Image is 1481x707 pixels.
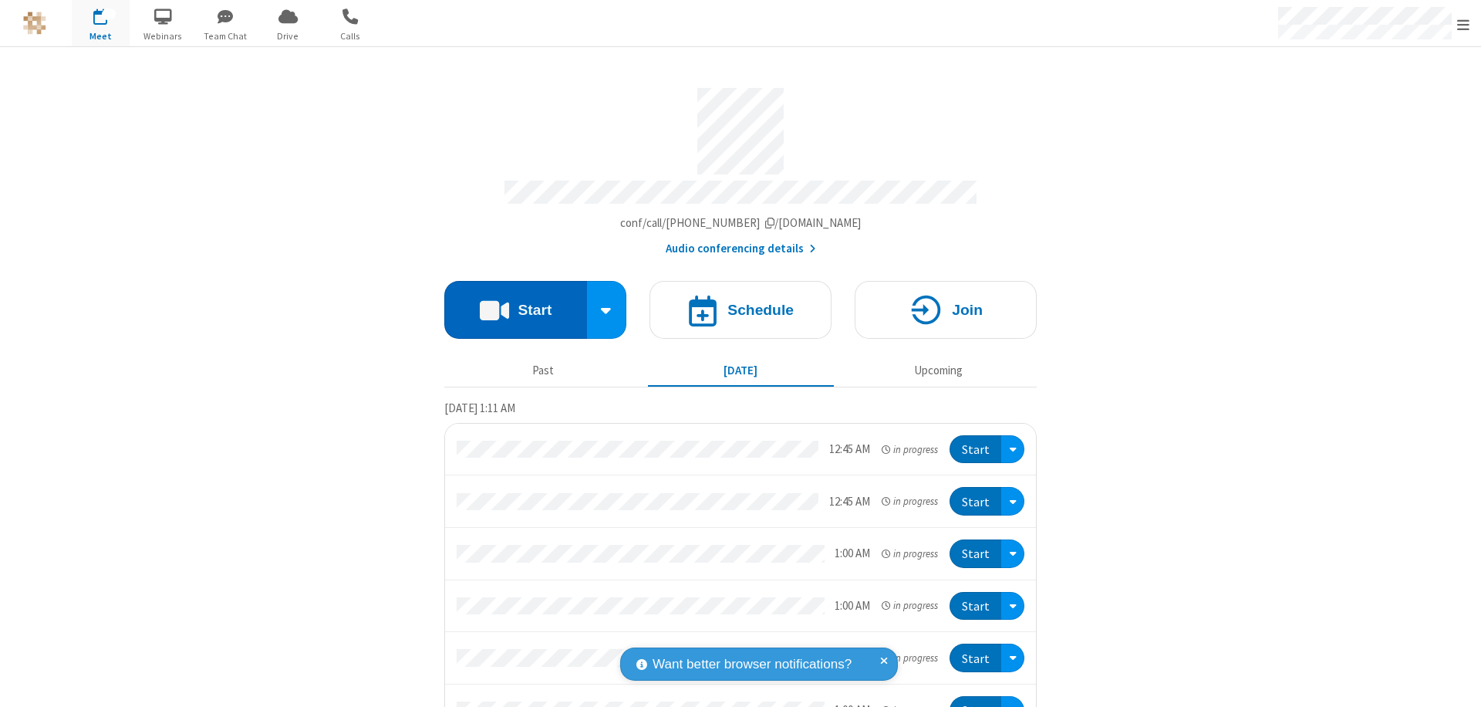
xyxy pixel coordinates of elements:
em: in progress [882,546,938,561]
h4: Schedule [727,303,794,317]
button: [DATE] [648,356,834,385]
h4: Start [518,303,552,317]
div: 12:45 AM [829,493,870,511]
section: Account details [444,76,1037,258]
button: Join [855,281,1037,339]
button: Start [950,435,1001,464]
button: Schedule [649,281,832,339]
em: in progress [882,598,938,613]
span: Copy my meeting room link [620,215,862,230]
span: Meet [72,29,130,43]
button: Start [444,281,587,339]
div: Open menu [1001,644,1024,672]
button: Past [450,356,636,385]
div: 13 [102,8,116,20]
div: Open menu [1001,487,1024,516]
button: Start [950,487,1001,516]
button: Start [950,540,1001,568]
div: Start conference options [587,281,627,339]
span: Want better browser notifications? [653,655,852,675]
button: Upcoming [845,356,1031,385]
div: 12:45 AM [829,441,870,458]
button: Audio conferencing details [666,240,816,258]
em: in progress [882,651,938,665]
img: QA Selenium DO NOT DELETE OR CHANGE [23,12,46,35]
div: Open menu [1001,435,1024,464]
div: 1:00 AM [835,597,870,615]
span: Webinars [134,29,192,43]
span: [DATE] 1:11 AM [444,401,515,415]
em: in progress [882,442,938,457]
span: Calls [322,29,380,43]
span: Team Chat [197,29,255,43]
span: Drive [259,29,317,43]
em: in progress [882,494,938,509]
button: Copy my meeting room linkCopy my meeting room link [620,215,862,232]
div: Open menu [1001,592,1024,621]
h4: Join [952,303,983,317]
div: Open menu [1001,540,1024,568]
div: 1:00 AM [835,545,870,563]
button: Start [950,592,1001,621]
button: Start [950,644,1001,672]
